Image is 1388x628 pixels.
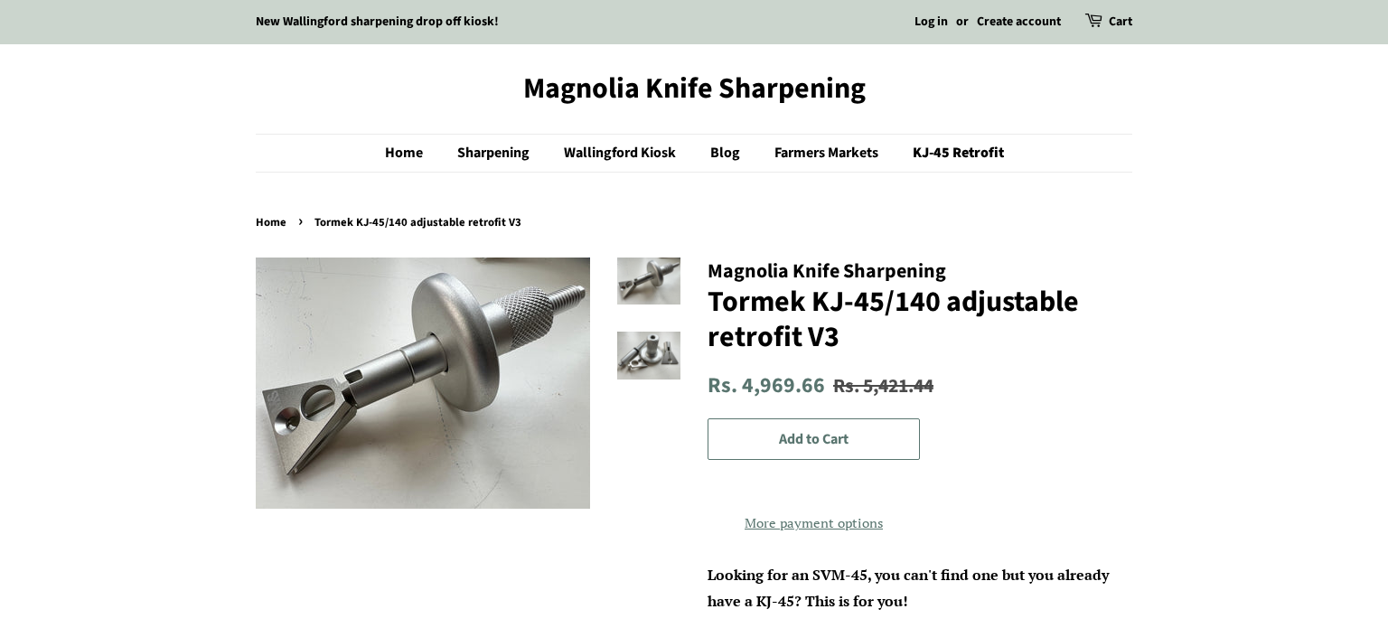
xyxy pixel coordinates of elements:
a: KJ-45 Retrofit [899,135,1004,172]
span: Add to Cart [779,429,849,449]
span: Rs. 4,969.66 [708,370,825,401]
span: Magnolia Knife Sharpening [708,257,946,286]
a: Create account [977,13,1061,31]
a: Home [385,135,441,172]
s: Rs. 5,421.44 [833,372,933,400]
a: Magnolia Knife Sharpening [256,71,1132,106]
img: Tormek KJ-45/140 adjustable retrofit V3 [256,258,590,509]
span: Tormek KJ-45/140 adjustable retrofit V3 [314,214,526,230]
a: Cart [1109,12,1132,33]
a: Sharpening [444,135,548,172]
h1: Tormek KJ-45/140 adjustable retrofit V3 [708,285,1132,354]
a: Blog [697,135,758,172]
a: Home [256,214,291,230]
img: Tormek KJ-45/140 adjustable retrofit V3 [617,258,680,305]
li: or [956,12,969,33]
a: Wallingford Kiosk [550,135,694,172]
span: Looking for an SVM-45, you can't find one but you already have a KJ-45? This is for you! [708,565,1109,611]
img: Tormek KJ-45/140 adjustable retrofit V3 [617,332,680,380]
button: Add to Cart [708,418,920,461]
a: Log in [914,13,948,31]
span: › [298,210,307,232]
a: Farmers Markets [761,135,896,172]
nav: breadcrumbs [256,213,1132,233]
a: More payment options [708,509,920,535]
a: New Wallingford sharpening drop off kiosk! [256,13,499,31]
